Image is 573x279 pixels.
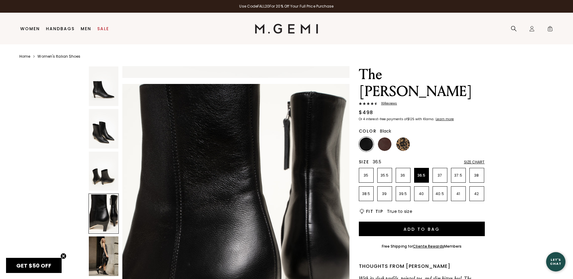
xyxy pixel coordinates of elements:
div: Free Shipping for Members [382,244,462,249]
div: GET $50 OFFClose teaser [6,258,62,273]
a: Home [19,54,30,59]
p: 40 [414,191,429,196]
klarna-placement-style-body: with Klarna [415,117,435,121]
a: Learn more [435,117,454,121]
p: 36 [396,173,410,178]
button: Add to Bag [359,222,485,236]
p: 40.5 [433,191,447,196]
span: Black [380,128,391,134]
img: The Delfina [89,109,118,149]
a: Women [20,26,40,31]
h1: The [PERSON_NAME] [359,66,485,100]
img: The Delfina [89,236,118,276]
img: M.Gemi [255,24,318,34]
p: 39.5 [396,191,410,196]
a: Men [81,26,91,31]
img: The Delfina [89,66,118,106]
span: True to size [387,208,412,214]
div: Thoughts from [PERSON_NAME] [359,263,485,270]
klarna-placement-style-body: Or 4 interest-free payments of [359,117,407,121]
p: 36.5 [414,173,429,178]
p: 35.5 [378,173,392,178]
klarna-placement-style-cta: Learn more [436,117,454,121]
img: Chocolate [378,137,391,151]
span: 36.5 [373,159,381,165]
img: The Delfina [89,152,118,191]
p: 37.5 [451,173,465,178]
h2: Size [359,159,369,164]
p: 42 [470,191,484,196]
p: 41 [451,191,465,196]
img: Black [359,137,373,151]
a: Cliente Rewards [413,244,444,249]
p: 37 [433,173,447,178]
div: $498 [359,109,373,116]
p: 38 [470,173,484,178]
strong: FALL20 [257,4,269,9]
a: 16Reviews [359,102,485,107]
p: 38.5 [359,191,373,196]
p: 35 [359,173,373,178]
a: Sale [97,26,109,31]
button: Close teaser [60,253,66,259]
a: Women's Italian Shoes [37,54,80,59]
h2: Fit Tip [366,209,383,214]
p: 39 [378,191,392,196]
div: Size Chart [464,160,485,165]
img: Leopard [396,137,410,151]
h2: Color [359,129,377,133]
span: 0 [547,27,553,33]
a: Handbags [46,26,75,31]
div: Let's Chat [546,258,565,265]
span: 16 Review s [378,102,397,105]
klarna-placement-style-amount: $125 [407,117,414,121]
span: GET $50 OFF [16,262,51,269]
